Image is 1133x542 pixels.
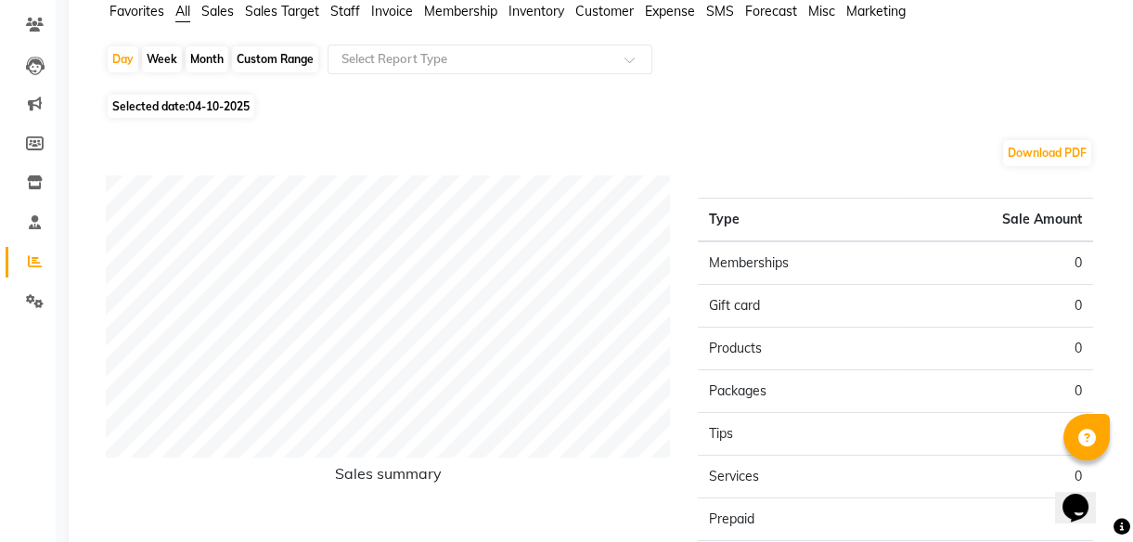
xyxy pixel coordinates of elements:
td: Gift card [698,285,895,328]
iframe: chat widget [1055,468,1114,523]
button: Download PDF [1003,140,1091,166]
span: SMS [706,3,734,19]
td: Packages [698,370,895,413]
span: Sales [201,3,234,19]
td: 0 [895,285,1093,328]
td: Services [698,456,895,498]
div: Month [186,46,228,72]
td: 0 [895,328,1093,370]
th: Sale Amount [895,199,1093,242]
td: 0 [895,241,1093,285]
span: Favorites [109,3,164,19]
td: 0 [895,456,1093,498]
span: 04-10-2025 [188,99,250,113]
div: Day [108,46,138,72]
span: Sales Target [245,3,319,19]
td: Tips [698,413,895,456]
div: Custom Range [232,46,318,72]
td: 0 [895,370,1093,413]
td: 0 [895,498,1093,541]
span: Expense [645,3,695,19]
th: Type [698,199,895,242]
div: Week [142,46,182,72]
h6: Sales summary [106,465,670,490]
span: Misc [808,3,835,19]
span: Selected date: [108,95,254,118]
span: Membership [424,3,497,19]
td: Products [698,328,895,370]
span: All [175,3,190,19]
span: Invoice [371,3,413,19]
span: Marketing [846,3,906,19]
span: Customer [575,3,634,19]
span: Staff [330,3,360,19]
span: Forecast [745,3,797,19]
td: Memberships [698,241,895,285]
span: Inventory [509,3,564,19]
td: Prepaid [698,498,895,541]
td: 0 [895,413,1093,456]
